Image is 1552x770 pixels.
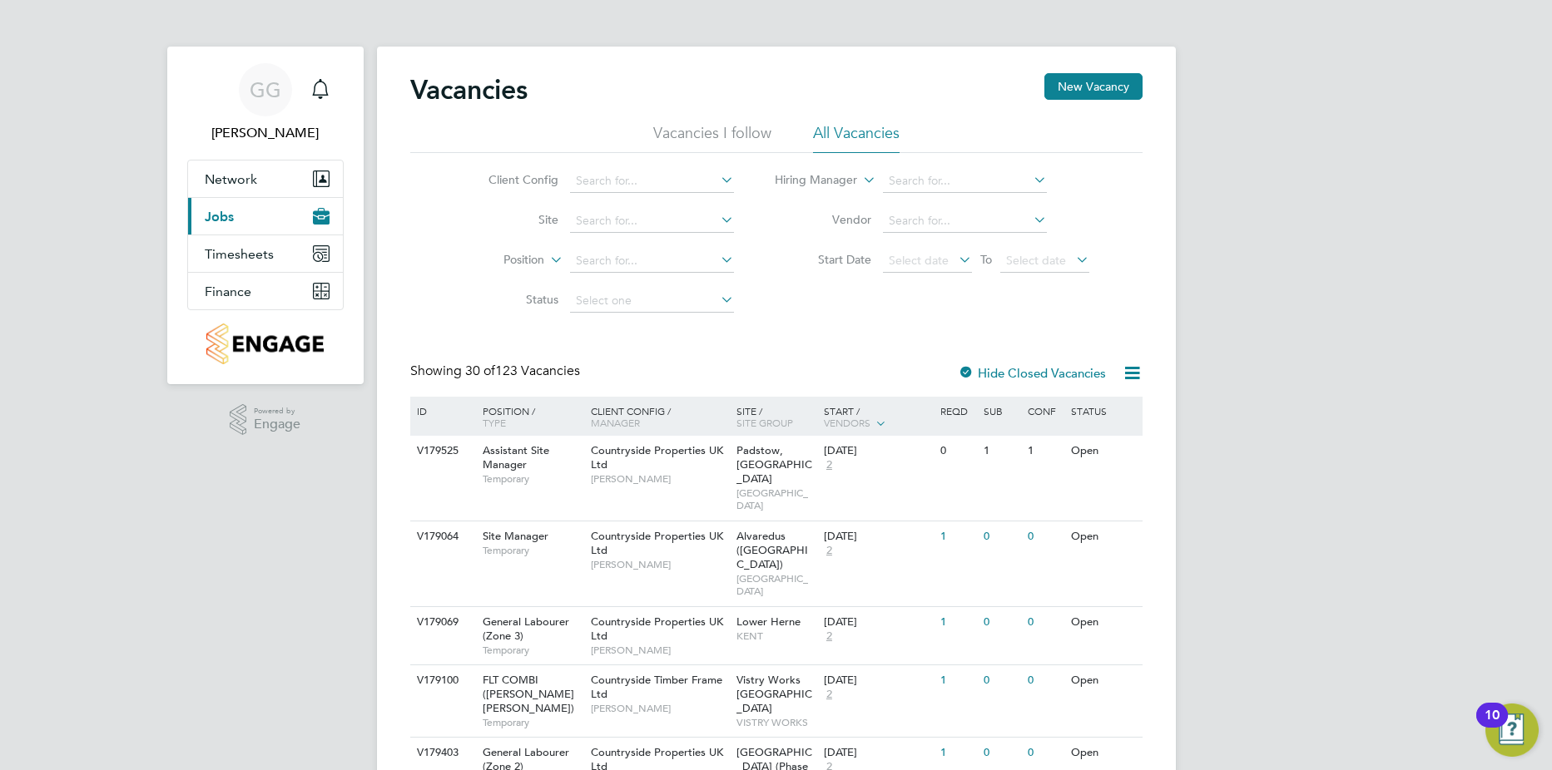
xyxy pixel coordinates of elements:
[470,397,587,437] div: Position /
[736,673,812,715] span: Vistry Works [GEOGRAPHIC_DATA]
[1485,703,1539,757] button: Open Resource Center, 10 new notifications
[570,170,734,193] input: Search for...
[824,688,835,702] span: 2
[736,486,816,512] span: [GEOGRAPHIC_DATA]
[206,323,324,364] img: countryside-properties-logo-retina.png
[979,436,1023,466] div: 1
[463,212,558,227] label: Site
[736,615,801,629] span: Lower Herne
[824,458,835,472] span: 2
[1024,738,1067,768] div: 0
[824,674,932,688] div: [DATE]
[591,673,722,701] span: Countryside Timber Frame Ltd
[936,738,979,768] div: 1
[979,521,1023,552] div: 0
[465,363,495,379] span: 30 of
[936,521,979,552] div: 1
[483,416,506,429] span: Type
[413,738,471,768] div: V179403
[187,323,344,364] a: Go to home page
[483,716,583,729] span: Temporary
[824,444,932,458] div: [DATE]
[736,716,816,729] span: VISTRY WORKS
[483,615,569,643] span: General Labourer (Zone 3)
[1067,738,1139,768] div: Open
[188,160,343,197] button: Network
[413,607,471,638] div: V179069
[483,544,583,557] span: Temporary
[736,416,793,429] span: Site Group
[570,289,734,313] input: Select one
[824,544,835,558] span: 2
[889,253,949,268] span: Select date
[736,529,808,571] span: Alvaredus ([GEOGRAPHIC_DATA])
[824,746,932,760] div: [DATE]
[732,397,820,437] div: Site /
[813,123,900,153] li: All Vacancies
[1067,521,1139,552] div: Open
[1006,253,1066,268] span: Select date
[205,209,234,225] span: Jobs
[591,702,728,715] span: [PERSON_NAME]
[188,273,343,309] button: Finance
[1024,436,1067,466] div: 1
[979,397,1023,425] div: Sub
[824,416,870,429] span: Vendors
[1024,665,1067,696] div: 0
[958,365,1106,381] label: Hide Closed Vacancies
[187,123,344,143] span: Georgina Godo
[591,443,723,471] span: Countryside Properties UK Ltd
[1024,607,1067,638] div: 0
[979,738,1023,768] div: 0
[820,397,936,438] div: Start /
[188,235,343,272] button: Timesheets
[824,615,932,629] div: [DATE]
[936,607,979,638] div: 1
[1044,73,1143,100] button: New Vacancy
[1067,436,1139,466] div: Open
[653,123,771,153] li: Vacancies I follow
[591,558,728,571] span: [PERSON_NAME]
[483,443,549,471] span: Assistant Site Manager
[463,172,558,187] label: Client Config
[587,397,732,437] div: Client Config /
[250,79,281,101] span: GG
[883,210,1047,233] input: Search for...
[254,417,300,432] span: Engage
[736,443,812,486] span: Padstow, [GEOGRAPHIC_DATA]
[591,529,723,557] span: Countryside Properties UK Ltd
[776,212,871,227] label: Vendor
[413,665,471,696] div: V179100
[413,397,471,425] div: ID
[736,629,816,643] span: KENT
[591,615,723,643] span: Countryside Properties UK Ltd
[591,416,640,429] span: Manager
[167,47,364,384] nav: Main navigation
[410,73,528,106] h2: Vacancies
[570,249,734,273] input: Search for...
[205,284,251,299] span: Finance
[413,436,471,466] div: V179525
[254,404,300,418] span: Powered by
[936,397,979,425] div: Reqd
[483,673,574,715] span: FLT COMBI ([PERSON_NAME] [PERSON_NAME])
[979,665,1023,696] div: 0
[187,63,344,143] a: GG[PERSON_NAME]
[570,210,734,233] input: Search for...
[591,472,728,486] span: [PERSON_NAME]
[824,629,835,644] span: 2
[1485,715,1500,737] div: 10
[1067,397,1139,425] div: Status
[449,252,544,269] label: Position
[936,436,979,466] div: 0
[463,292,558,307] label: Status
[483,529,548,543] span: Site Manager
[975,249,997,270] span: To
[465,363,580,379] span: 123 Vacancies
[1067,607,1139,638] div: Open
[1067,665,1139,696] div: Open
[188,198,343,234] button: Jobs
[483,472,583,486] span: Temporary
[205,246,274,262] span: Timesheets
[883,170,1047,193] input: Search for...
